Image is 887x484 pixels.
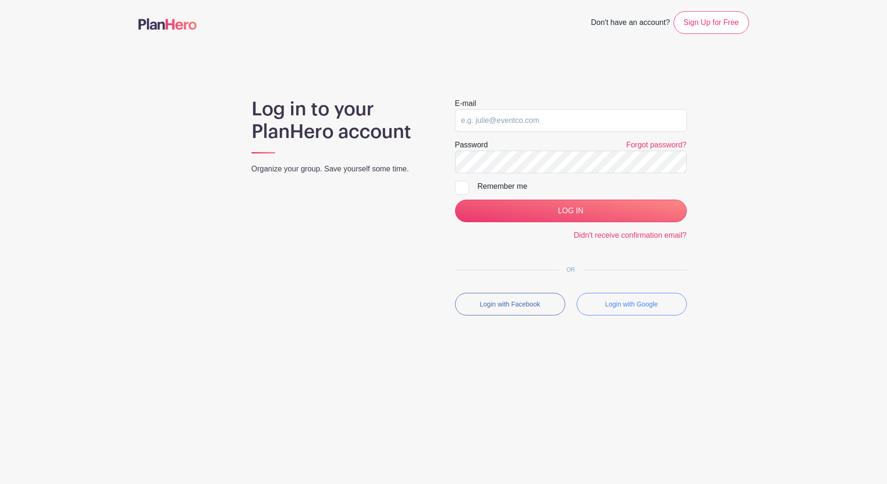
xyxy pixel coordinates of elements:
a: Didn't receive confirmation email? [574,231,687,239]
span: OR [559,266,583,273]
p: Organize your group. Save yourself some time. [252,163,432,175]
a: Sign Up for Free [674,11,749,34]
h1: Log in to your PlanHero account [252,98,432,143]
small: Login with Google [605,300,658,308]
span: Don't have an account? [591,13,670,34]
label: E-mail [455,98,476,109]
small: Login with Facebook [480,300,540,308]
img: logo-507f7623f17ff9eddc593b1ce0a138ce2505c220e1c5a4e2b4648c50719b7d32.svg [138,18,197,30]
input: LOG IN [455,200,687,222]
label: Password [455,139,488,151]
div: Remember me [478,181,687,192]
a: Forgot password? [626,141,686,149]
input: e.g. julie@eventco.com [455,109,687,132]
button: Login with Google [577,293,687,315]
button: Login with Facebook [455,293,565,315]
